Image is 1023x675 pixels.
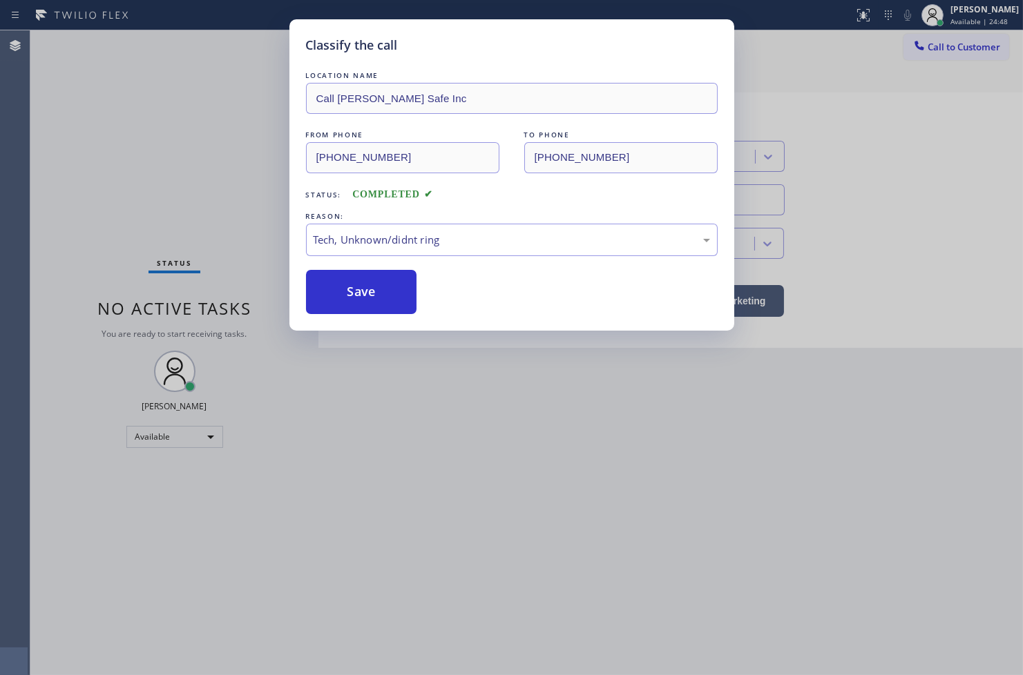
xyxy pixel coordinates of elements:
div: Tech, Unknown/didnt ring [314,232,710,248]
span: Status: [306,190,342,199]
div: REASON: [306,209,718,224]
h5: Classify the call [306,36,398,55]
div: TO PHONE [524,128,718,142]
div: FROM PHONE [306,128,499,142]
span: COMPLETED [352,189,432,199]
input: From phone [306,142,499,173]
button: Save [306,270,417,314]
input: To phone [524,142,718,173]
div: LOCATION NAME [306,68,718,83]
